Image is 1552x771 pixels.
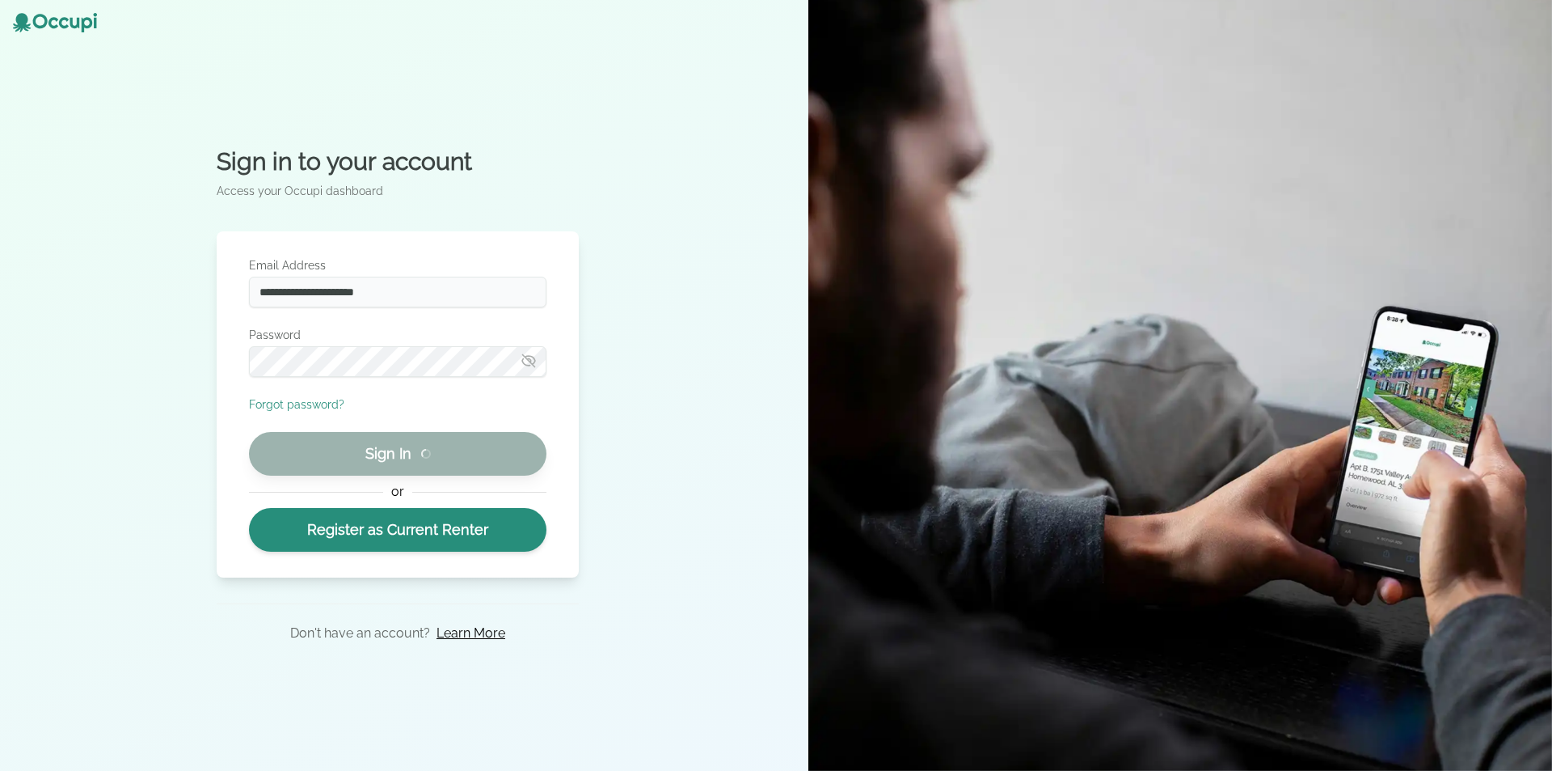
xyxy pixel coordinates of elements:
[249,396,344,413] button: Forgot password?
[217,147,579,176] h2: Sign in to your account
[249,327,546,343] label: Password
[249,257,546,273] label: Email Address
[290,624,430,643] p: Don't have an account?
[436,624,505,643] a: Learn More
[217,183,579,199] p: Access your Occupi dashboard
[383,482,411,502] span: or
[249,508,546,552] a: Register as Current Renter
